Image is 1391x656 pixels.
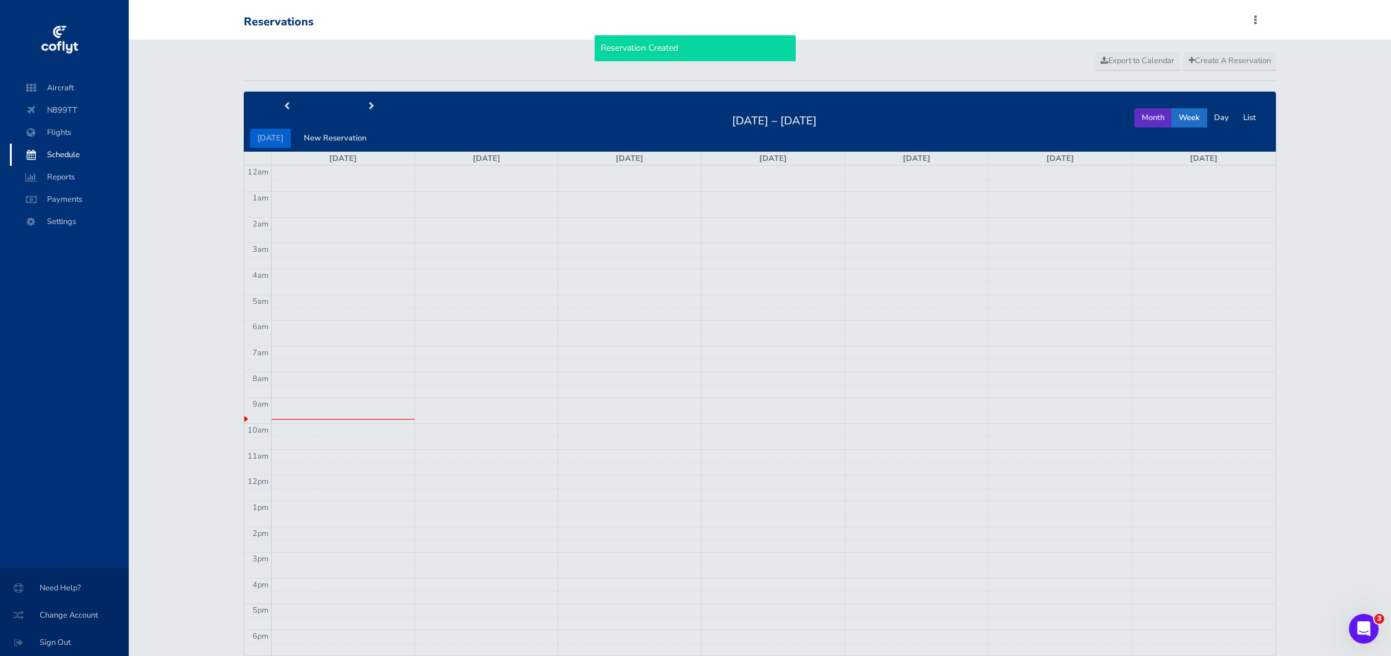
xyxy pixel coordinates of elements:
span: 12pm [248,476,269,487]
a: Create A Reservation [1183,52,1277,71]
span: 4pm [252,579,269,590]
span: Sign Out [15,631,114,654]
div: Reservations [244,15,314,29]
span: 3am [252,244,269,255]
button: Week [1171,108,1207,127]
button: New Reservation [296,129,374,148]
span: 5pm [252,605,269,616]
button: prev [244,97,329,116]
span: 6am [252,321,269,332]
span: 9am [252,399,269,410]
a: [DATE] [329,153,357,164]
a: [DATE] [616,153,644,164]
span: Create A Reservation [1189,55,1271,66]
a: [DATE] [1046,153,1074,164]
span: 4am [252,270,269,281]
button: [DATE] [250,129,291,148]
span: 1pm [252,502,269,513]
div: Reservation Created [595,35,796,61]
span: 6pm [252,631,269,642]
span: 10am [248,425,269,436]
span: 2pm [252,528,269,539]
span: 5am [252,296,269,307]
span: 11am [248,451,269,462]
span: Need Help? [15,577,114,599]
a: [DATE] [1190,153,1218,164]
span: Payments [22,188,116,210]
button: next [329,97,414,116]
span: N899TT [22,99,116,121]
button: List [1236,108,1264,127]
span: Schedule [22,144,116,166]
span: Change Account [15,604,114,626]
span: Settings [22,210,116,233]
img: coflyt logo [39,22,80,59]
iframe: Intercom live chat [1349,614,1379,644]
span: 12am [248,166,269,178]
span: 7am [252,347,269,358]
span: 3 [1374,614,1384,624]
a: [DATE] [473,153,501,164]
span: 8am [252,373,269,384]
a: Export to Calendar [1095,52,1180,71]
span: 2am [252,218,269,230]
a: [DATE] [903,153,931,164]
span: Flights [22,121,116,144]
button: Month [1134,108,1172,127]
span: 1am [252,192,269,204]
a: [DATE] [759,153,787,164]
h2: [DATE] – [DATE] [725,111,824,128]
span: Export to Calendar [1101,55,1174,66]
span: Reports [22,166,116,188]
span: 3pm [252,553,269,564]
span: Aircraft [22,77,116,99]
button: Day [1207,108,1236,127]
